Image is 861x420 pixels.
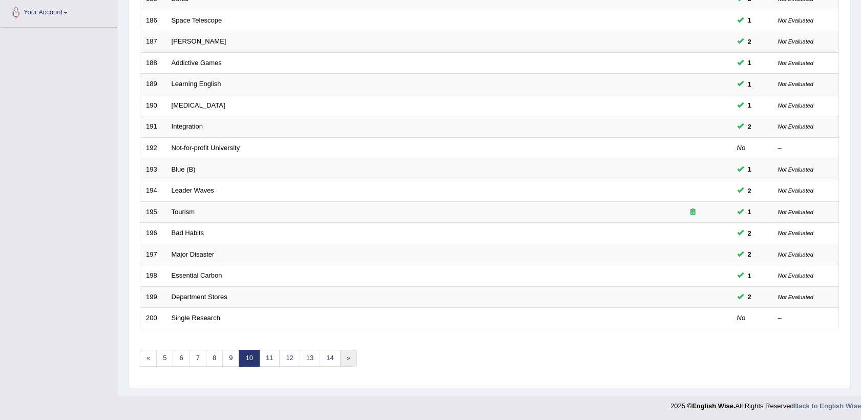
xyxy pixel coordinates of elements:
span: You can still take this question [744,164,755,175]
a: Department Stores [172,293,227,301]
td: 190 [140,95,166,116]
small: Not Evaluated [778,209,813,215]
a: 9 [222,350,239,367]
small: Not Evaluated [778,251,813,258]
span: You can still take this question [744,121,755,132]
a: Space Telescope [172,16,222,24]
span: You can still take this question [744,206,755,217]
a: 13 [300,350,320,367]
a: Integration [172,122,203,130]
div: – [778,313,833,323]
strong: English Wise. [692,402,735,410]
small: Not Evaluated [778,272,813,279]
td: 197 [140,244,166,265]
small: Not Evaluated [778,60,813,66]
a: 11 [259,350,280,367]
span: You can still take this question [744,57,755,68]
a: 14 [320,350,340,367]
td: 200 [140,308,166,329]
a: Not-for-profit University [172,144,240,152]
small: Not Evaluated [778,17,813,24]
a: Learning English [172,80,221,88]
small: Not Evaluated [778,102,813,109]
a: [MEDICAL_DATA] [172,101,225,109]
div: Exam occurring question [660,207,726,217]
td: 186 [140,10,166,31]
small: Not Evaluated [778,81,813,87]
td: 195 [140,201,166,223]
span: You can still take this question [744,249,755,260]
span: You can still take this question [744,270,755,281]
a: Addictive Games [172,59,222,67]
span: You can still take this question [744,100,755,111]
a: Essential Carbon [172,271,222,279]
span: You can still take this question [744,36,755,47]
a: 8 [206,350,223,367]
a: Tourism [172,208,195,216]
a: Single Research [172,314,220,322]
span: You can still take this question [744,228,755,239]
a: 7 [190,350,206,367]
td: 193 [140,159,166,180]
div: 2025 © All Rights Reserved [670,396,861,411]
em: No [737,144,746,152]
small: Not Evaluated [778,187,813,194]
a: [PERSON_NAME] [172,37,226,45]
span: You can still take this question [744,291,755,302]
small: Not Evaluated [778,123,813,130]
a: 6 [173,350,190,367]
span: You can still take this question [744,79,755,90]
small: Not Evaluated [778,38,813,45]
a: Leader Waves [172,186,214,194]
a: Major Disaster [172,250,215,258]
small: Not Evaluated [778,230,813,236]
td: 191 [140,116,166,138]
a: Bad Habits [172,229,204,237]
td: 189 [140,74,166,95]
div: – [778,143,833,153]
span: You can still take this question [744,15,755,26]
a: « [140,350,157,367]
a: » [340,350,357,367]
small: Not Evaluated [778,294,813,300]
td: 188 [140,52,166,74]
a: 5 [156,350,173,367]
a: 12 [279,350,300,367]
td: 192 [140,137,166,159]
td: 196 [140,223,166,244]
a: Back to English Wise [794,402,861,410]
td: 198 [140,265,166,287]
td: 199 [140,286,166,308]
small: Not Evaluated [778,166,813,173]
td: 187 [140,31,166,53]
span: You can still take this question [744,185,755,196]
a: 10 [239,350,259,367]
em: No [737,314,746,322]
a: Blue (B) [172,165,196,173]
td: 194 [140,180,166,202]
